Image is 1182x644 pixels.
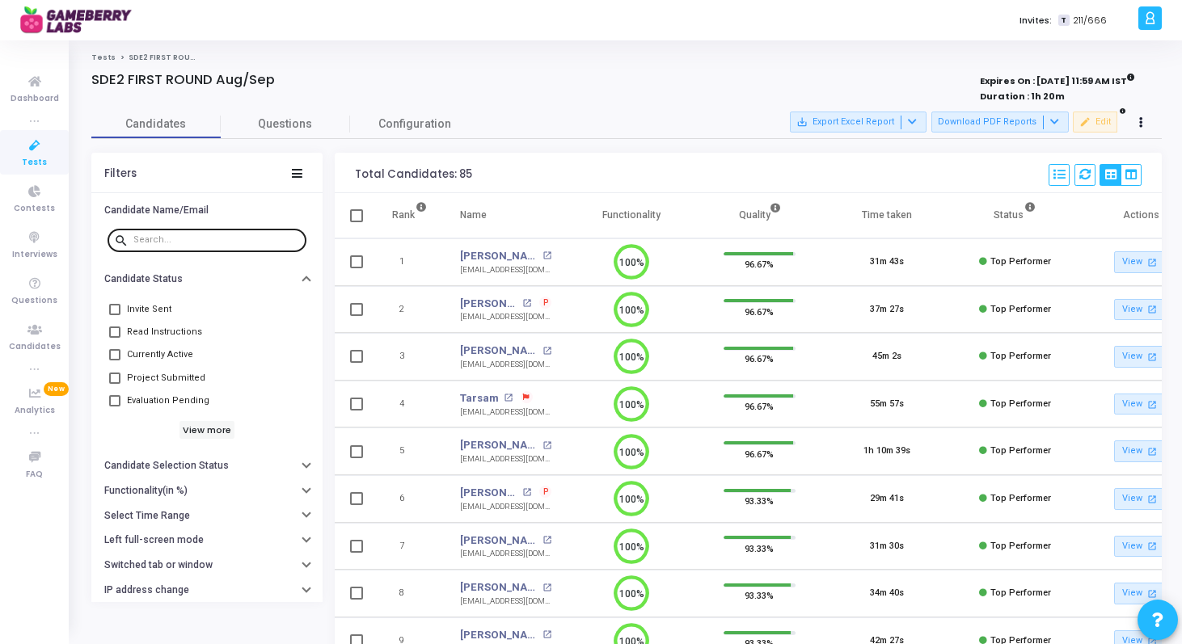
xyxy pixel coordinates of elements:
a: [PERSON_NAME] [460,579,538,596]
button: Candidate Status [91,267,323,292]
th: Status [951,193,1079,238]
span: FAQ [26,468,43,482]
mat-icon: open_in_new [522,299,531,308]
span: Top Performer [990,493,1051,503]
div: 55m 57s [870,398,904,411]
button: Candidate Name/Email [91,197,323,222]
h6: Left full-screen mode [104,534,204,546]
a: View [1114,251,1171,273]
span: Top Performer [990,256,1051,267]
h6: IP address change [104,584,189,596]
mat-icon: open_in_new [542,583,551,592]
span: Questions [11,294,57,308]
span: New [44,382,69,396]
a: View [1114,536,1171,558]
td: 3 [375,333,444,381]
span: 93.33% [745,540,774,556]
td: 4 [375,381,444,428]
div: Filters [104,167,137,180]
div: Time taken [862,206,912,224]
strong: Expires On : [DATE] 11:59 AM IST [980,70,1135,88]
span: Evaluation Pending [127,391,209,410]
div: [EMAIL_ADDRESS][DOMAIN_NAME] [460,359,551,371]
div: [EMAIL_ADDRESS][DOMAIN_NAME] [460,406,551,419]
span: Project Submitted [127,368,205,388]
div: 37m 27s [870,303,904,317]
a: View [1114,394,1171,415]
button: Left full-screen mode [91,528,323,553]
mat-icon: open_in_new [1145,587,1159,600]
mat-icon: edit [1079,116,1091,128]
strong: Duration : 1h 20m [980,90,1065,103]
button: Download PDF Reports [931,112,1069,133]
a: [PERSON_NAME] [460,343,538,359]
span: T [1058,15,1069,27]
td: 2 [375,286,444,334]
span: Currently Active [127,345,193,364]
mat-icon: open_in_new [504,394,513,402]
input: Search... [133,235,300,245]
img: logo [20,4,141,36]
button: Export Excel Report [790,112,927,133]
span: Tests [22,156,47,170]
div: 34m 40s [870,587,904,600]
span: 96.67% [745,256,774,272]
div: [EMAIL_ADDRESS][DOMAIN_NAME] [460,596,551,608]
h6: Functionality(in %) [104,485,188,497]
span: 96.67% [745,398,774,415]
div: View Options [1100,164,1142,186]
button: Functionality(in %) [91,478,323,503]
span: Dashboard [11,92,59,106]
mat-icon: open_in_new [542,251,551,260]
span: 93.33% [745,493,774,509]
span: Analytics [15,404,55,418]
span: Candidates [9,340,61,354]
div: Name [460,206,487,224]
a: View [1114,488,1171,510]
span: 93.33% [745,587,774,604]
div: 29m 41s [870,492,904,506]
td: 6 [375,475,444,523]
h6: Select Time Range [104,510,190,522]
h4: SDE2 FIRST ROUND Aug/Sep [91,72,275,88]
a: Tarsam [460,390,499,406]
mat-icon: open_in_new [542,536,551,545]
button: IP address change [91,578,323,603]
span: Top Performer [990,541,1051,551]
span: Top Performer [990,445,1051,456]
a: View [1114,583,1171,604]
a: View [1114,440,1171,462]
span: Interviews [12,248,57,262]
h6: Candidate Status [104,273,183,285]
div: 1h 10m 39s [863,444,910,458]
mat-icon: open_in_new [542,441,551,450]
span: Questions [221,116,350,133]
th: Quality [695,193,823,238]
mat-icon: open_in_new [542,347,551,356]
span: 96.67% [745,445,774,461]
div: 31m 43s [870,255,904,269]
h6: Candidate Name/Email [104,204,209,217]
span: 211/666 [1073,14,1107,27]
td: 5 [375,427,444,475]
span: Top Performer [990,304,1051,314]
span: SDE2 FIRST ROUND Aug/Sep [129,53,238,62]
mat-icon: open_in_new [1145,492,1159,506]
div: [EMAIL_ADDRESS][DOMAIN_NAME] [460,453,551,465]
span: P [543,297,549,309]
span: 96.67% [745,303,774,319]
button: Candidate Selection Status [91,453,323,478]
a: Tests [91,53,116,62]
a: View [1114,299,1171,321]
mat-icon: search [114,233,133,247]
h6: Candidate Selection Status [104,460,229,472]
nav: breadcrumb [91,53,1162,63]
td: 8 [375,570,444,617]
div: [EMAIL_ADDRESS][DOMAIN_NAME] [460,264,551,276]
label: Invites: [1019,14,1052,27]
a: [PERSON_NAME] [460,627,538,643]
div: Total Candidates: 85 [355,168,472,181]
span: 96.67% [745,351,774,367]
div: [EMAIL_ADDRESS][DOMAIN_NAME] [460,501,551,513]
